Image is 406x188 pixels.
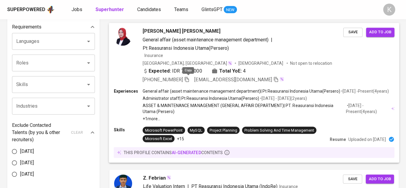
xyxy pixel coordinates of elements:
span: [EMAIL_ADDRESS][DOMAIN_NAME] [194,76,272,82]
button: Add to job [366,175,394,184]
p: ASSET & MAINTENANCE MANAGEMENT (GENERAL AFFAIR DEPARTMENT) | PT. Reasuransi Indonesia Utama (Pers... [143,103,346,115]
a: Superhunter [95,6,125,13]
button: Open [84,37,93,46]
p: this profile contains contents [124,149,223,155]
img: magic_wand.svg [166,175,171,180]
button: Save [343,28,362,37]
p: Uploaded on [DATE] [348,136,386,142]
div: MySQL [190,127,202,133]
button: Open [84,80,93,89]
p: • [DATE] - Present ( 4 years ) [340,88,389,94]
div: [GEOGRAPHIC_DATA], [GEOGRAPHIC_DATA] [143,60,232,66]
span: Z. Febrian [143,175,166,182]
div: IDR 7.000.000 [143,67,202,74]
span: Candidates [137,7,161,12]
img: magic_wand.svg [279,76,284,81]
p: • [DATE] - [DATE] ( 2 years ) [259,95,307,101]
div: Superpowered [7,6,45,13]
span: [DEMOGRAPHIC_DATA] [238,60,284,66]
div: Exclude Contacted Talents (by you & other recruiters)clear [12,122,95,143]
a: Superpoweredapp logo [7,5,55,14]
p: Experiences [114,88,143,94]
img: app logo [47,5,55,14]
img: 137981499b9f5023534dfa93a7e44d9a.jpg [114,28,132,46]
div: Requirements [12,21,95,33]
span: [DATE] [20,159,34,166]
span: General affair (asset maintenance management department) [143,37,268,42]
div: Project Planning [210,127,237,133]
div: Problem Solving And Time Management [244,127,314,133]
span: [PHONE_NUMBER] [143,76,183,82]
span: [DATE] [20,171,34,178]
span: Teams [174,7,188,12]
button: Add to job [366,28,394,37]
p: General affair (asset maintenance management department) | Pt Reasuransi Indonesia Utama(Persero) [143,88,340,94]
a: GlintsGPT NEW [201,6,237,13]
b: Total YoE: [219,67,242,74]
span: [DATE] [20,148,34,155]
a: Teams [174,6,189,13]
a: Candidates [137,6,162,13]
div: K [383,4,395,16]
span: [PERSON_NAME] [PERSON_NAME] [143,28,220,35]
p: Requirements [12,23,41,31]
div: Microsoft PowerPoint [145,127,183,133]
span: Jobs [71,7,82,12]
b: Expected: [149,67,171,74]
p: +15 [177,136,184,142]
span: Add to job [369,176,391,183]
p: Administrator staff | Pt Reasuransi Indonesia Utama(Persero) [143,95,259,101]
a: [PERSON_NAME] [PERSON_NAME]General affair (asset maintenance management department)|Pt Reasuransi... [109,23,399,163]
span: 4 [243,67,246,74]
span: | [271,36,272,43]
a: Jobs [71,6,83,13]
p: Resume [330,136,346,142]
span: AI-generated [172,150,201,155]
div: Microsoft Excel [145,136,172,142]
img: magic_wand.svg [228,61,232,65]
span: Pt Reasuransi Indonesia Utama(Persero) [143,45,229,51]
button: Open [84,102,93,110]
p: +1 more ... [143,116,395,122]
p: Not open to relocation [290,60,332,66]
span: NEW [224,7,237,13]
span: Insurance [144,53,163,58]
span: Save [346,29,359,36]
p: Skills [114,127,143,133]
p: • [DATE] - Present ( 4 years ) [346,103,390,115]
span: Save [346,176,359,183]
button: Save [343,175,362,184]
span: Add to job [369,29,391,36]
b: Superhunter [95,7,124,12]
button: Open [84,59,93,67]
p: Exclude Contacted Talents (by you & other recruiters) [12,122,67,143]
span: GlintsGPT [201,7,223,12]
